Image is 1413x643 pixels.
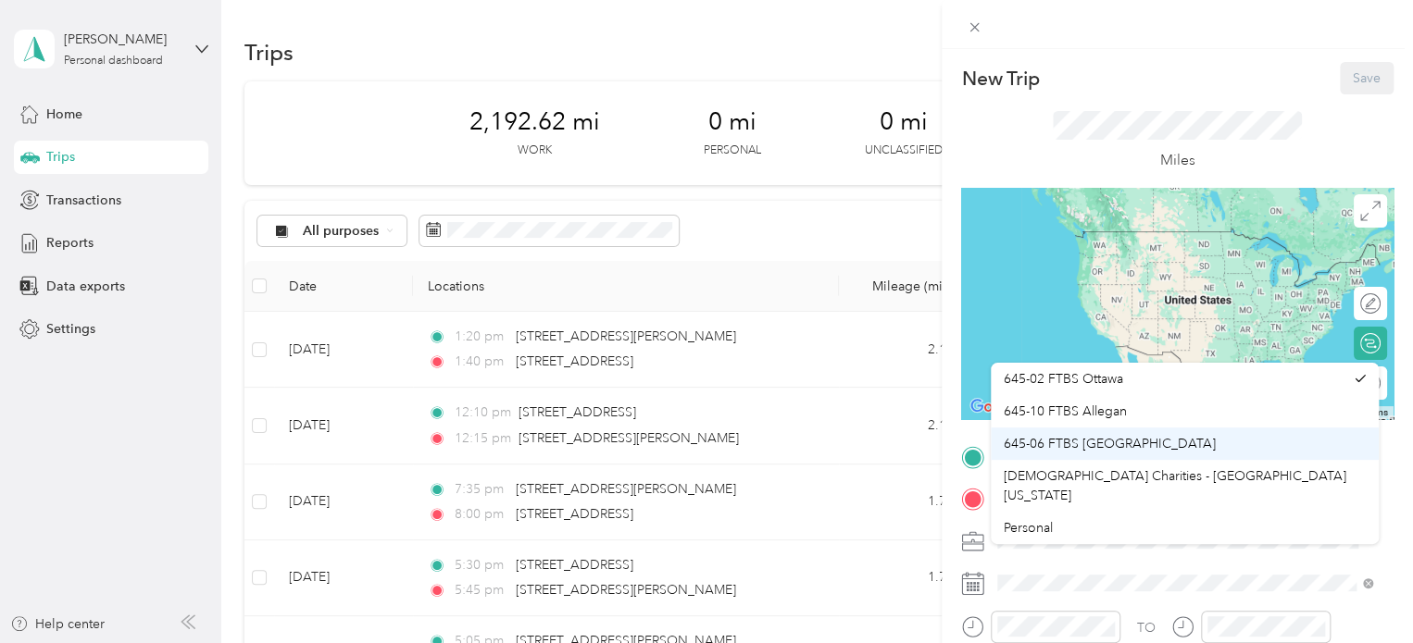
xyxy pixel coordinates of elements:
span: Personal [1004,520,1053,536]
span: 645-02 FTBS Ottawa [1004,371,1123,387]
a: Open this area in Google Maps (opens a new window) [966,395,1027,419]
div: TO [1137,618,1156,637]
p: New Trip [961,66,1039,92]
span: 645-06 FTBS [GEOGRAPHIC_DATA] [1004,436,1216,451]
p: Miles [1160,149,1195,172]
span: [DEMOGRAPHIC_DATA] Charities - [GEOGRAPHIC_DATA][US_STATE] [1004,468,1346,503]
img: Google [966,395,1027,419]
iframe: Everlance-gr Chat Button Frame [1309,539,1413,643]
span: 645-10 FTBS Allegan [1004,403,1127,419]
